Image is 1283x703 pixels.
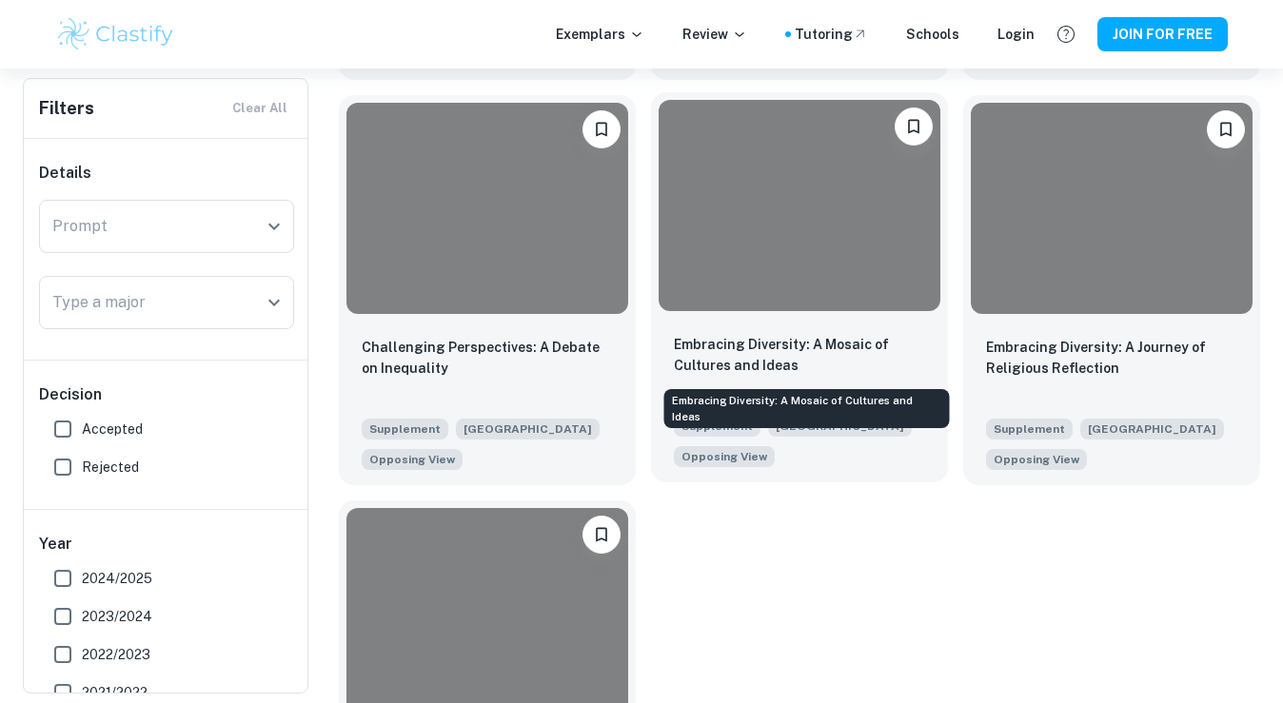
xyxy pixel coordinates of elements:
span: [GEOGRAPHIC_DATA] [1080,419,1224,439]
a: Login [997,24,1035,45]
p: Challenging Perspectives: A Debate on Inequality [362,337,613,379]
div: Embracing Diversity: A Mosaic of Cultures and Ideas [664,389,950,428]
button: Please log in to bookmark exemplars [582,516,621,554]
p: Review [682,24,747,45]
a: Please log in to bookmark exemplarsEmbracing Diversity: A Mosaic of Cultures and IdeasSupplement[... [651,95,948,485]
h6: Decision [39,383,294,406]
button: Please log in to bookmark exemplars [1207,110,1245,148]
button: JOIN FOR FREE [1097,17,1228,51]
span: Yale carries out its mission “through the free exchange of ideas in an ethical, interdependent, a... [674,444,775,467]
button: Please log in to bookmark exemplars [895,107,933,146]
button: Open [261,213,287,240]
h6: Filters [39,95,94,122]
a: Please log in to bookmark exemplarsEmbracing Diversity: A Journey of Religious ReflectionSuppleme... [963,95,1260,485]
span: 2022/2023 [82,644,150,665]
span: Rejected [82,457,139,478]
button: Open [261,289,287,316]
span: Opposing View [994,451,1079,468]
a: Schools [906,24,959,45]
p: Exemplars [556,24,644,45]
span: Supplement [362,419,448,439]
button: Please log in to bookmark exemplars [582,110,621,148]
a: Tutoring [795,24,868,45]
span: Opposing View [681,448,767,465]
span: Reflect on a time you discussed an issue important to you with someone holding an opposing view. ... [362,447,463,470]
span: Supplement [986,419,1073,439]
span: Opposing View [369,451,455,468]
h6: Year [39,533,294,556]
span: Accepted [82,419,143,439]
a: Please log in to bookmark exemplarsChallenging Perspectives: A Debate on InequalitySupplement[GEO... [339,95,636,485]
p: Embracing Diversity: A Journey of Religious Reflection [986,337,1237,379]
span: 2023/2024 [82,606,152,627]
p: Embracing Diversity: A Mosaic of Cultures and Ideas [674,334,925,376]
span: Reflect on a time you discussed an issue important to you with someone holding an opposing view. ... [986,447,1087,470]
img: Clastify logo [55,15,176,53]
button: Help and Feedback [1050,18,1082,50]
h6: Details [39,162,294,185]
span: 2021/2022 [82,682,148,703]
span: 2024/2025 [82,568,152,589]
span: [GEOGRAPHIC_DATA] [456,419,600,439]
